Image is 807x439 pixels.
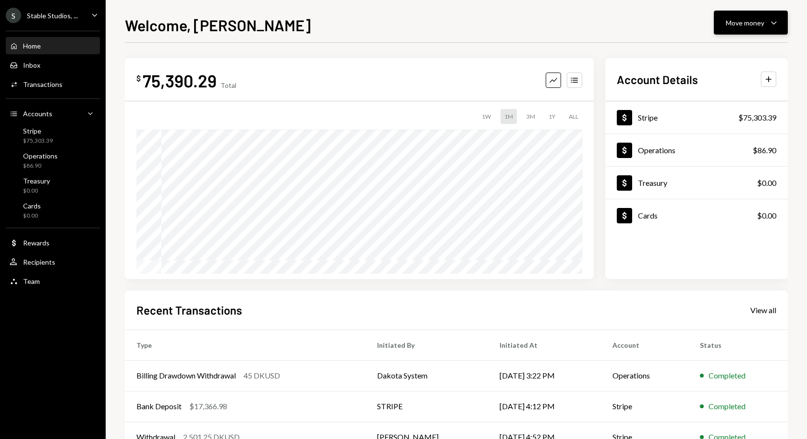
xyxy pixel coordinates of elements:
[750,305,776,315] div: View all
[605,199,788,232] a: Cards$0.00
[688,329,788,360] th: Status
[638,211,658,220] div: Cards
[714,11,788,35] button: Move money
[366,329,488,360] th: Initiated By
[545,109,559,124] div: 1Y
[23,187,50,195] div: $0.00
[478,109,495,124] div: 1W
[565,109,582,124] div: ALL
[23,258,55,266] div: Recipients
[709,401,746,412] div: Completed
[23,80,62,88] div: Transactions
[601,360,688,391] td: Operations
[366,360,488,391] td: Dakota System
[6,56,100,73] a: Inbox
[23,239,49,247] div: Rewards
[605,101,788,134] a: Stripe$75,303.39
[6,253,100,270] a: Recipients
[136,401,182,412] div: Bank Deposit
[23,110,52,118] div: Accounts
[366,391,488,422] td: STRIPE
[757,210,776,221] div: $0.00
[6,199,100,222] a: Cards$0.00
[23,137,53,145] div: $75,303.39
[638,178,667,187] div: Treasury
[638,146,675,155] div: Operations
[23,127,53,135] div: Stripe
[523,109,539,124] div: 3M
[601,391,688,422] td: Stripe
[488,391,601,422] td: [DATE] 4:12 PM
[750,305,776,315] a: View all
[753,145,776,156] div: $86.90
[220,81,236,89] div: Total
[6,149,100,172] a: Operations$86.90
[125,15,311,35] h1: Welcome, [PERSON_NAME]
[189,401,227,412] div: $17,366.98
[605,167,788,199] a: Treasury$0.00
[23,42,41,50] div: Home
[617,72,698,87] h2: Account Details
[6,272,100,290] a: Team
[23,152,58,160] div: Operations
[757,177,776,189] div: $0.00
[136,370,236,381] div: Billing Drawdown Withdrawal
[6,234,100,251] a: Rewards
[23,212,41,220] div: $0.00
[23,277,40,285] div: Team
[501,109,517,124] div: 1M
[601,329,688,360] th: Account
[23,162,58,170] div: $86.90
[6,37,100,54] a: Home
[23,177,50,185] div: Treasury
[6,105,100,122] a: Accounts
[6,75,100,93] a: Transactions
[638,113,658,122] div: Stripe
[605,134,788,166] a: Operations$86.90
[23,61,40,69] div: Inbox
[23,202,41,210] div: Cards
[244,370,280,381] div: 45 DKUSD
[125,329,366,360] th: Type
[738,112,776,123] div: $75,303.39
[488,329,601,360] th: Initiated At
[709,370,746,381] div: Completed
[136,302,242,318] h2: Recent Transactions
[6,124,100,147] a: Stripe$75,303.39
[488,360,601,391] td: [DATE] 3:22 PM
[6,8,21,23] div: S
[136,73,141,83] div: $
[143,70,217,91] div: 75,390.29
[726,18,764,28] div: Move money
[6,174,100,197] a: Treasury$0.00
[27,12,78,20] div: Stable Studios, ...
